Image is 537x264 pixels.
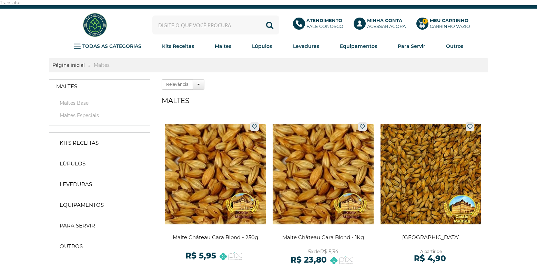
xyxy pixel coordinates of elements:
strong: Para Servir [60,222,95,229]
label: Relevância [162,79,193,90]
a: Para Servir [398,41,425,51]
a: Leveduras [53,177,146,191]
a: Outros [53,240,146,253]
p: Acessar agora [367,18,406,29]
a: AtendimentoFale conosco [293,18,347,33]
strong: 0 [422,18,428,24]
a: Equipamentos [53,198,146,212]
strong: Leveduras [293,43,319,49]
h1: Maltes [162,97,488,110]
strong: Kits Receitas [60,140,99,146]
strong: Lúpulos [60,160,85,167]
a: Outros [446,41,463,51]
strong: Leveduras [60,181,92,188]
strong: Kits Receitas [162,43,194,49]
a: Leveduras [293,41,319,51]
a: Maltes Especiais [56,112,143,119]
a: Página inicial [49,62,88,68]
img: Hopfen Haus BrewShop [82,12,108,38]
strong: Maltes [56,83,77,90]
strong: Maltes [90,62,113,68]
b: Minha Conta [367,18,402,23]
strong: TODAS AS CATEGORIAS [82,43,141,49]
a: Lúpulos [53,157,146,171]
a: Kits Receitas [162,41,194,51]
b: Meu Carrinho [430,18,468,23]
a: Equipamentos [340,41,377,51]
strong: Lúpulos [252,43,272,49]
strong: Para Servir [398,43,425,49]
a: Kits Receitas [53,136,146,150]
button: Buscar [260,16,279,34]
a: TODAS AS CATEGORIAS [74,41,141,51]
a: Maltes [49,80,150,93]
strong: Outros [446,43,463,49]
input: Digite o que você procura [152,16,279,34]
strong: Maltes [215,43,231,49]
a: Para Servir [53,219,146,233]
a: Minha ContaAcessar agora [354,18,409,33]
strong: Equipamentos [60,202,104,209]
strong: Outros [60,243,83,250]
b: Atendimento [306,18,342,23]
strong: Equipamentos [340,43,377,49]
div: Carrinho Vazio [430,23,470,29]
a: Lúpulos [252,41,272,51]
a: Maltes Base [56,100,143,106]
p: Fale conosco [306,18,343,29]
a: Maltes [215,41,231,51]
